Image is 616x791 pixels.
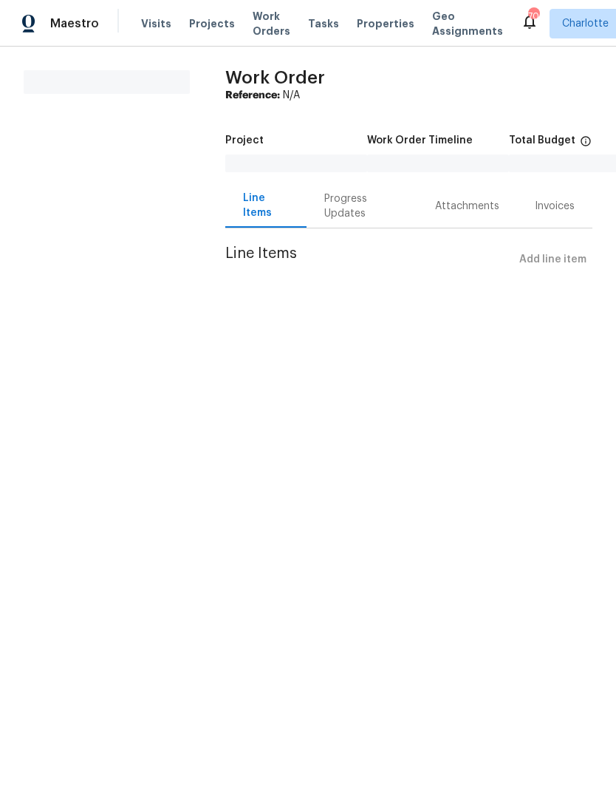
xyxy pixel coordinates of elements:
h5: Project [225,135,264,146]
span: Work Orders [253,9,290,38]
span: Line Items [225,246,513,274]
h5: Work Order Timeline [367,135,473,146]
span: Geo Assignments [432,9,503,38]
span: Work Order [225,69,325,86]
div: N/A [225,88,592,103]
span: Properties [357,16,414,31]
span: Maestro [50,16,99,31]
b: Reference: [225,90,280,101]
div: Line Items [243,191,289,220]
span: Tasks [308,18,339,29]
h5: Total Budget [509,135,575,146]
span: Visits [141,16,171,31]
div: 70 [528,9,538,24]
span: The total cost of line items that have been proposed by Opendoor. This sum includes line items th... [580,135,592,155]
span: Projects [189,16,235,31]
div: Attachments [435,199,499,214]
span: Charlotte [562,16,609,31]
div: Progress Updates [324,191,400,221]
div: Invoices [535,199,575,214]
